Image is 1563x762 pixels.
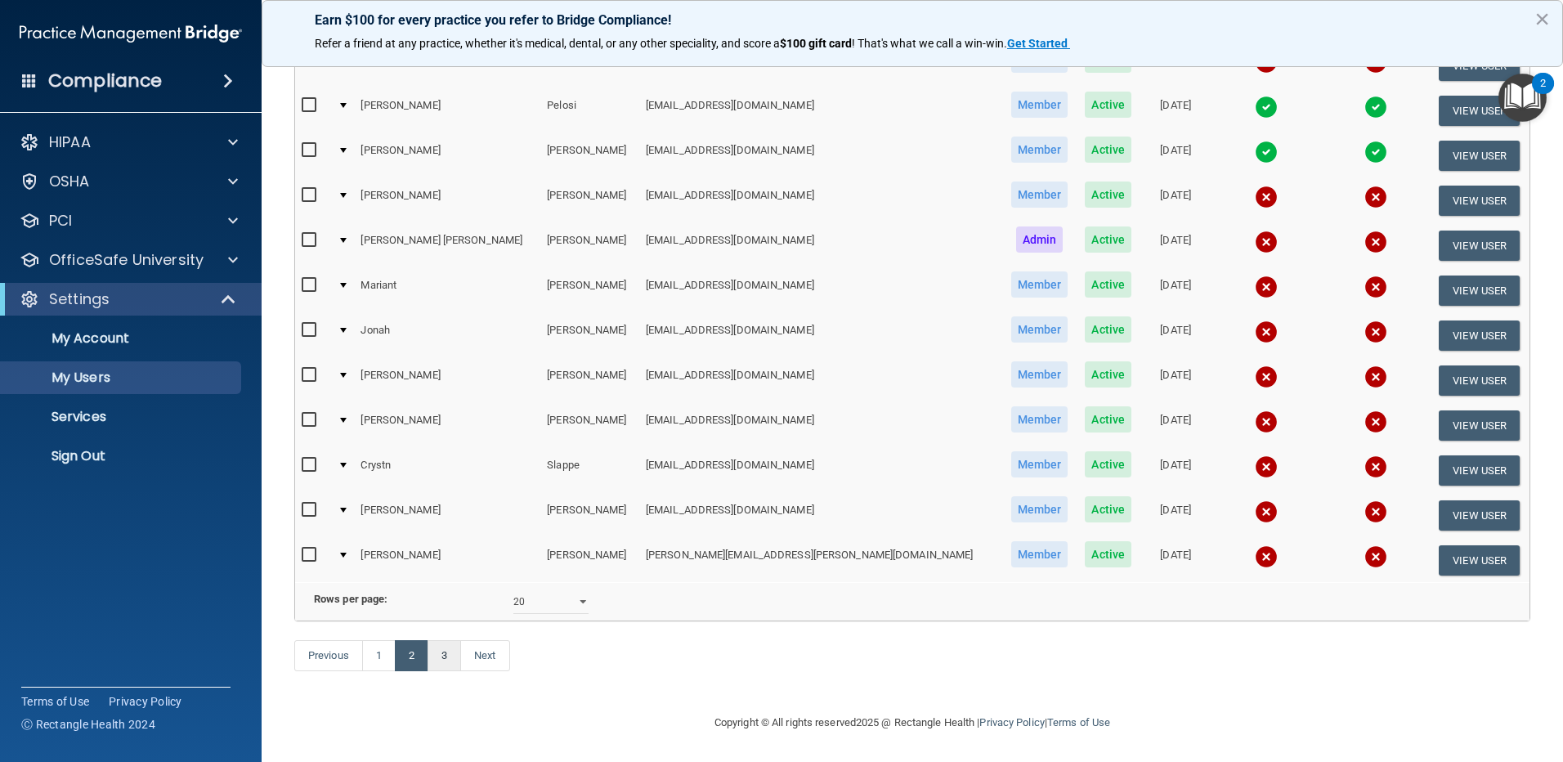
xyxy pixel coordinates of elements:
[1085,271,1131,298] span: Active
[639,538,1002,582] td: [PERSON_NAME][EMAIL_ADDRESS][PERSON_NAME][DOMAIN_NAME]
[315,12,1510,28] p: Earn $100 for every practice you refer to Bridge Compliance!
[1439,320,1520,351] button: View User
[540,358,639,403] td: [PERSON_NAME]
[354,538,540,582] td: [PERSON_NAME]
[540,268,639,313] td: [PERSON_NAME]
[1255,320,1278,343] img: cross.ca9f0e7f.svg
[780,37,852,50] strong: $100 gift card
[1255,96,1278,119] img: tick.e7d51cea.svg
[852,37,1007,50] span: ! That's what we call a win-win.
[48,69,162,92] h4: Compliance
[1498,74,1547,122] button: Open Resource Center, 2 new notifications
[1085,137,1131,163] span: Active
[1364,410,1387,433] img: cross.ca9f0e7f.svg
[1540,83,1546,105] div: 2
[354,268,540,313] td: Mariant
[540,223,639,268] td: [PERSON_NAME]
[1255,276,1278,298] img: cross.ca9f0e7f.svg
[1140,358,1211,403] td: [DATE]
[540,538,639,582] td: [PERSON_NAME]
[1364,276,1387,298] img: cross.ca9f0e7f.svg
[11,448,234,464] p: Sign Out
[639,268,1002,313] td: [EMAIL_ADDRESS][DOMAIN_NAME]
[1439,545,1520,576] button: View User
[1011,496,1068,522] span: Member
[614,697,1211,749] div: Copyright © All rights reserved 2025 @ Rectangle Health | |
[395,640,428,671] a: 2
[1364,231,1387,253] img: cross.ca9f0e7f.svg
[639,448,1002,493] td: [EMAIL_ADDRESS][DOMAIN_NAME]
[11,409,234,425] p: Services
[1364,96,1387,119] img: tick.e7d51cea.svg
[540,178,639,223] td: [PERSON_NAME]
[1255,231,1278,253] img: cross.ca9f0e7f.svg
[1534,6,1550,32] button: Close
[1140,223,1211,268] td: [DATE]
[639,133,1002,178] td: [EMAIL_ADDRESS][DOMAIN_NAME]
[1011,92,1068,118] span: Member
[639,493,1002,538] td: [EMAIL_ADDRESS][DOMAIN_NAME]
[109,693,182,710] a: Privacy Policy
[639,88,1002,133] td: [EMAIL_ADDRESS][DOMAIN_NAME]
[49,250,204,270] p: OfficeSafe University
[639,313,1002,358] td: [EMAIL_ADDRESS][DOMAIN_NAME]
[354,448,540,493] td: Crystn
[1364,545,1387,568] img: cross.ca9f0e7f.svg
[20,132,238,152] a: HIPAA
[1255,545,1278,568] img: cross.ca9f0e7f.svg
[1011,182,1068,208] span: Member
[354,223,540,268] td: [PERSON_NAME] [PERSON_NAME]
[428,640,461,671] a: 3
[1140,178,1211,223] td: [DATE]
[540,88,639,133] td: Pelosi
[315,37,780,50] span: Refer a friend at any practice, whether it's medical, dental, or any other speciality, and score a
[1085,226,1131,253] span: Active
[1085,541,1131,567] span: Active
[1364,141,1387,164] img: tick.e7d51cea.svg
[354,88,540,133] td: [PERSON_NAME]
[639,403,1002,448] td: [EMAIL_ADDRESS][DOMAIN_NAME]
[354,403,540,448] td: [PERSON_NAME]
[540,133,639,178] td: [PERSON_NAME]
[1140,133,1211,178] td: [DATE]
[540,493,639,538] td: [PERSON_NAME]
[1364,320,1387,343] img: cross.ca9f0e7f.svg
[20,172,238,191] a: OSHA
[540,313,639,358] td: [PERSON_NAME]
[314,593,387,605] b: Rows per page:
[20,250,238,270] a: OfficeSafe University
[11,370,234,386] p: My Users
[1085,361,1131,388] span: Active
[1085,182,1131,208] span: Active
[1140,448,1211,493] td: [DATE]
[20,211,238,231] a: PCI
[1140,313,1211,358] td: [DATE]
[1140,538,1211,582] td: [DATE]
[1255,500,1278,523] img: cross.ca9f0e7f.svg
[1439,410,1520,441] button: View User
[1047,716,1110,728] a: Terms of Use
[639,358,1002,403] td: [EMAIL_ADDRESS][DOMAIN_NAME]
[354,133,540,178] td: [PERSON_NAME]
[1011,406,1068,433] span: Member
[20,17,242,50] img: PMB logo
[1140,88,1211,133] td: [DATE]
[1140,403,1211,448] td: [DATE]
[1011,361,1068,388] span: Member
[1085,451,1131,477] span: Active
[1364,500,1387,523] img: cross.ca9f0e7f.svg
[639,178,1002,223] td: [EMAIL_ADDRESS][DOMAIN_NAME]
[1016,226,1064,253] span: Admin
[1011,451,1068,477] span: Member
[460,640,509,671] a: Next
[1085,92,1131,118] span: Active
[1364,186,1387,208] img: cross.ca9f0e7f.svg
[540,448,639,493] td: Slappe
[1255,365,1278,388] img: cross.ca9f0e7f.svg
[21,716,155,733] span: Ⓒ Rectangle Health 2024
[49,211,72,231] p: PCI
[540,403,639,448] td: [PERSON_NAME]
[354,358,540,403] td: [PERSON_NAME]
[1007,37,1070,50] a: Get Started
[49,172,90,191] p: OSHA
